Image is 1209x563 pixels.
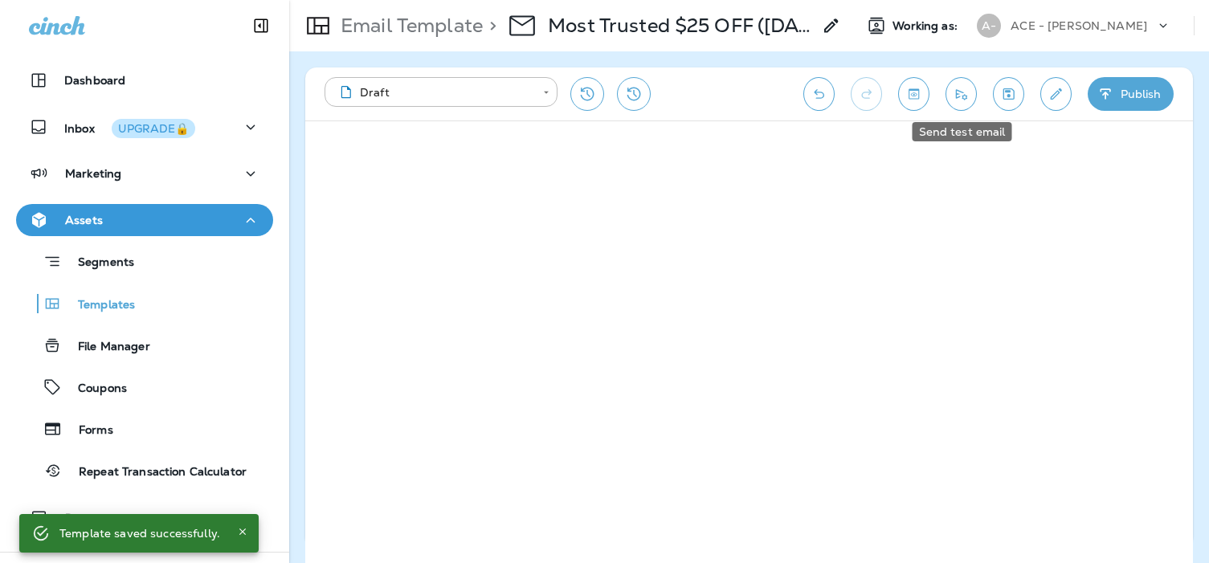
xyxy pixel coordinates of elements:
p: Repeat Transaction Calculator [63,465,247,480]
p: > [483,14,496,38]
p: Inbox [64,119,195,136]
div: Template saved successfully. [59,519,220,548]
span: Working as: [892,19,961,33]
button: Save [993,77,1024,111]
p: ACE - [PERSON_NAME] [1011,19,1147,32]
div: A- [977,14,1001,38]
p: Forms [63,423,113,439]
p: Coupons [62,381,127,397]
div: UPGRADE🔒 [118,123,189,134]
p: Marketing [65,167,121,180]
button: Edit details [1040,77,1072,111]
p: Templates [62,298,135,313]
p: Data [65,512,92,524]
button: Data [16,502,273,534]
p: Dashboard [64,74,125,87]
button: Collapse Sidebar [239,10,284,42]
button: View Changelog [617,77,651,111]
p: Email Template [334,14,483,38]
button: Restore from previous version [570,77,604,111]
button: Close [233,522,252,541]
p: Segments [62,255,134,271]
div: Draft [336,84,532,100]
button: Publish [1088,77,1174,111]
p: File Manager [62,340,150,355]
button: Assets [16,204,273,236]
button: InboxUPGRADE🔒 [16,111,273,143]
button: UPGRADE🔒 [112,119,195,138]
p: Assets [65,214,103,226]
button: Undo [803,77,835,111]
div: Send test email [913,122,1012,141]
button: Coupons [16,370,273,404]
button: Marketing [16,157,273,190]
div: Most Trusted $25 OFF (September 2025) [548,14,812,38]
button: Segments [16,244,273,279]
button: Dashboard [16,64,273,96]
p: Most Trusted $25 OFF ([DATE]) [548,14,812,38]
button: Repeat Transaction Calculator [16,454,273,488]
button: Forms [16,412,273,446]
button: File Manager [16,328,273,362]
button: Templates [16,287,273,320]
button: Toggle preview [898,77,929,111]
button: Send test email [946,77,977,111]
